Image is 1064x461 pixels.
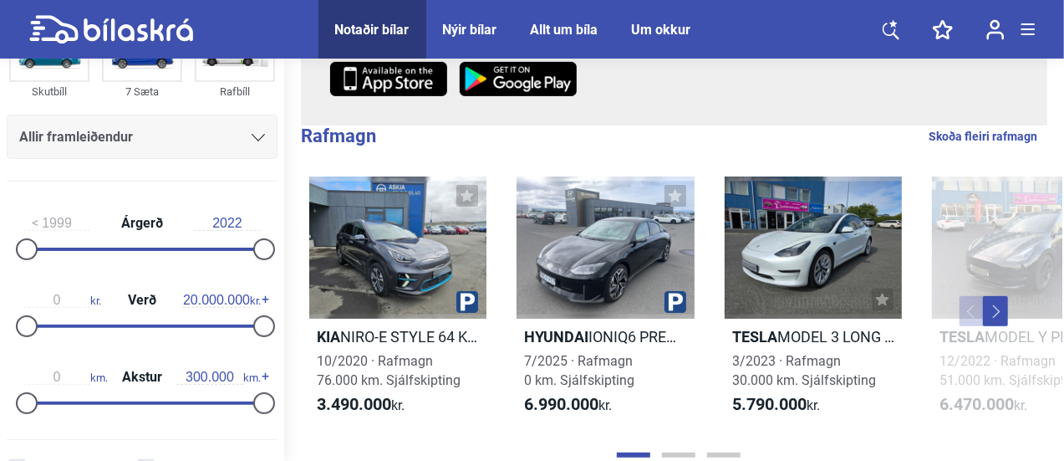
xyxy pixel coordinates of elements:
[309,177,486,430] a: KiaNIRO-E STYLE 64 KWH10/2020 · Rafmagn76.000 km. Sjálfskipting3.490.000kr.
[183,293,261,308] span: kr.
[19,125,133,149] span: Allir framleiðendur
[317,353,461,388] span: 10/2020 · Rafmagn 76.000 km. Sjálfskipting
[118,371,166,384] span: Akstur
[195,82,275,101] div: Rafbíll
[317,328,340,346] b: Kia
[524,353,634,388] span: 7/2025 · Rafmagn 0 km. Sjálfskipting
[725,327,902,346] h2: MODEL 3 LONG RANGE AWD
[929,125,1037,147] a: Skoða fleiri rafmagn
[335,22,410,38] a: Notaðir bílar
[443,22,497,38] a: Nýir bílar
[9,82,89,101] div: Skutbíll
[531,22,598,38] a: Allt um bíla
[939,395,1027,415] span: kr.
[517,177,694,430] a: HyundaiIONIQ6 PREMIUM 77KWH7/2025 · Rafmagn0 km. Sjálfskipting6.990.000kr.
[176,370,261,385] span: km.
[707,453,741,458] button: Page 3
[986,19,1005,40] img: user-login.svg
[23,293,101,308] span: kr.
[524,394,598,414] b: 6.990.000
[617,453,650,458] button: Page 1
[983,296,1008,326] button: Next
[517,327,694,346] h2: IONIQ6 PREMIUM 77KWH
[732,394,807,414] b: 5.790.000
[301,125,376,146] b: Rafmagn
[732,353,876,388] span: 3/2023 · Rafmagn 30.000 km. Sjálfskipting
[732,328,777,346] b: Tesla
[662,453,695,458] button: Page 2
[939,328,985,346] b: Tesla
[23,370,108,385] span: km.
[732,395,820,415] span: kr.
[725,177,902,430] a: TeslaMODEL 3 LONG RANGE AWD3/2023 · Rafmagn30.000 km. Sjálfskipting5.790.000kr.
[309,327,486,346] h2: NIRO-E STYLE 64 KWH
[632,22,691,38] a: Um okkur
[117,217,167,230] span: Árgerð
[317,395,405,415] span: kr.
[524,328,588,346] b: Hyundai
[960,296,985,326] button: Previous
[317,394,391,414] b: 3.490.000
[102,82,182,101] div: 7 Sæta
[524,395,612,415] span: kr.
[124,294,160,307] span: Verð
[939,394,1014,414] b: 6.470.000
